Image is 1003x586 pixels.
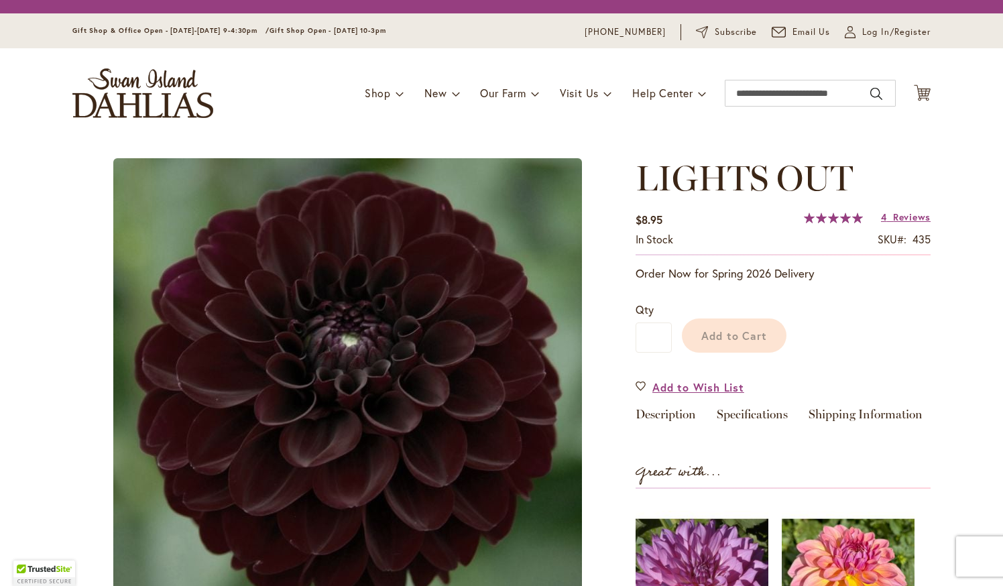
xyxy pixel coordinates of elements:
[636,213,662,227] span: $8.95
[585,25,666,39] a: [PHONE_NUMBER]
[636,157,853,199] span: LIGHTS OUT
[636,461,721,483] strong: Great with...
[881,211,887,223] span: 4
[636,408,931,428] div: Detailed Product Info
[636,232,673,246] span: In stock
[912,232,931,247] div: 435
[881,211,931,223] a: 4 Reviews
[870,83,882,105] button: Search
[717,408,788,428] a: Specifications
[13,561,75,586] div: TrustedSite Certified
[696,25,757,39] a: Subscribe
[636,302,654,316] span: Qty
[636,232,673,247] div: Availability
[652,379,744,395] span: Add to Wish List
[270,26,386,35] span: Gift Shop Open - [DATE] 10-3pm
[772,25,831,39] a: Email Us
[365,86,391,100] span: Shop
[72,26,270,35] span: Gift Shop & Office Open - [DATE]-[DATE] 9-4:30pm /
[893,211,931,223] span: Reviews
[862,25,931,39] span: Log In/Register
[424,86,447,100] span: New
[72,68,213,118] a: store logo
[480,86,526,100] span: Our Farm
[632,86,693,100] span: Help Center
[636,379,744,395] a: Add to Wish List
[636,266,931,282] p: Order Now for Spring 2026 Delivery
[845,25,931,39] a: Log In/Register
[715,25,757,39] span: Subscribe
[804,213,863,223] div: 100%
[560,86,599,100] span: Visit Us
[878,232,906,246] strong: SKU
[809,408,923,428] a: Shipping Information
[636,408,696,428] a: Description
[792,25,831,39] span: Email Us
